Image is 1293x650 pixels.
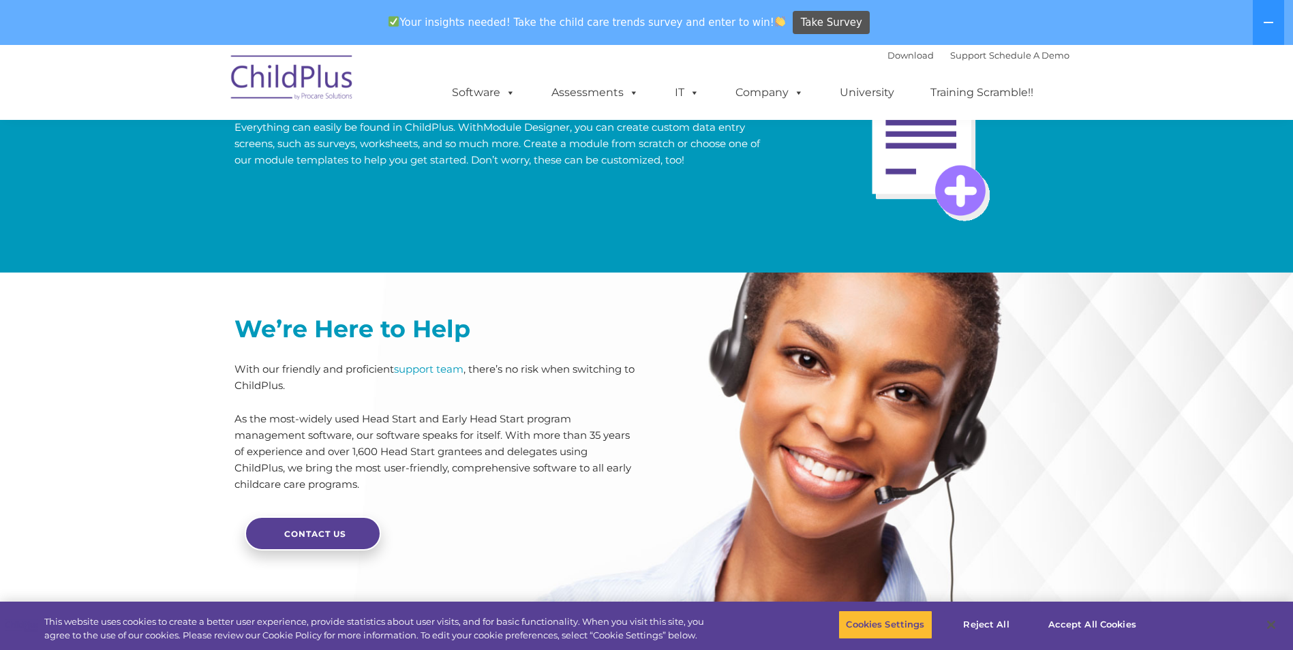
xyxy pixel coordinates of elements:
[245,516,381,551] a: Contact Us
[538,79,652,106] a: Assessments
[234,88,760,166] span: With our customizable , users can track a limitless amount of data in a single database. Your sta...
[383,9,791,35] span: Your insights needed! Take the child care trends survey and enter to win!
[775,16,785,27] img: 👏
[234,361,637,394] p: With our friendly and proficient , there’s no risk when switching to ChildPlus.
[793,11,870,35] a: Take Survey
[887,50,1069,61] font: |
[389,16,399,27] img: ✅
[801,11,862,35] span: Take Survey
[989,50,1069,61] a: Schedule A Demo
[44,615,711,642] div: This website uses cookies to create a better user experience, provide statistics about user visit...
[950,50,986,61] a: Support
[1041,610,1144,639] button: Accept All Cookies
[394,362,463,375] a: support team
[1256,610,1286,640] button: Close
[826,79,908,106] a: University
[224,46,361,114] img: ChildPlus by Procare Solutions
[661,79,713,106] a: IT
[483,121,570,134] a: Module Designer
[284,529,346,539] span: Contact Us
[944,610,1029,639] button: Reject All
[234,314,470,343] strong: We’re Here to Help
[234,411,637,493] p: As the most-widely used Head Start and Early Head Start program management software, our software...
[887,50,934,61] a: Download
[917,79,1047,106] a: Training Scramble!!
[438,79,529,106] a: Software
[722,79,817,106] a: Company
[838,610,932,639] button: Cookies Settings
